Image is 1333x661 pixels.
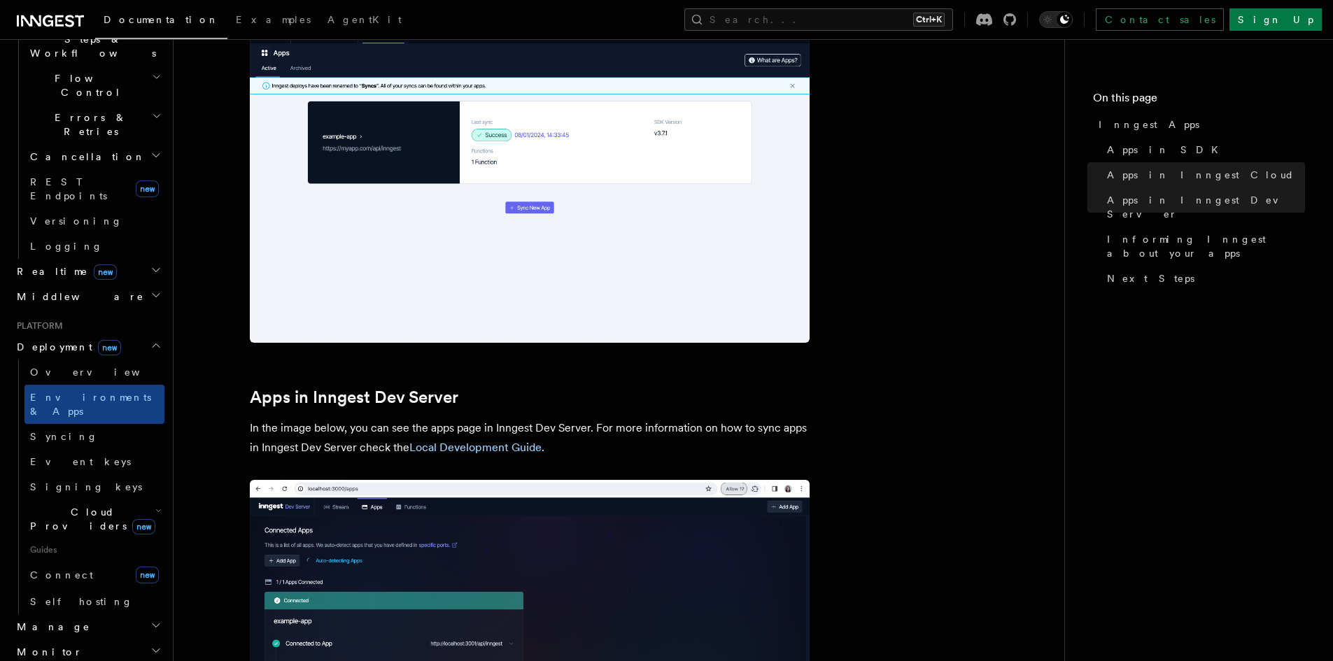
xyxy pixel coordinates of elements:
kbd: Ctrl+K [913,13,945,27]
span: new [98,340,121,355]
a: Event keys [24,449,164,474]
a: Apps in Inngest Cloud [1101,162,1305,187]
span: Documentation [104,14,219,25]
span: Platform [11,320,63,332]
span: Flow Control [24,71,152,99]
span: Next Steps [1107,271,1194,285]
span: new [94,264,117,280]
img: Inngest Cloud screen with apps [250,8,810,343]
a: AgentKit [319,4,410,38]
a: Versioning [24,208,164,234]
span: Manage [11,620,90,634]
span: Errors & Retries [24,111,152,138]
button: Manage [11,614,164,639]
span: Cloud Providers [24,505,155,533]
span: Examples [236,14,311,25]
p: In the image below, you can see the apps page in Inngest Dev Server. For more information on how ... [250,418,810,457]
span: Cancellation [24,150,146,164]
span: Informing Inngest about your apps [1107,232,1305,260]
button: Cloud Providersnew [24,499,164,539]
span: Middleware [11,290,144,304]
span: new [136,180,159,197]
button: Errors & Retries [24,105,164,144]
span: Signing keys [30,481,142,492]
a: Informing Inngest about your apps [1101,227,1305,266]
span: Event keys [30,456,131,467]
span: Apps in SDK [1107,143,1227,157]
span: Self hosting [30,596,133,607]
button: Cancellation [24,144,164,169]
a: Syncing [24,424,164,449]
a: Documentation [95,4,227,39]
a: Next Steps [1101,266,1305,291]
a: Sign Up [1229,8,1322,31]
span: new [132,519,155,534]
a: Examples [227,4,319,38]
span: new [136,567,159,583]
span: Monitor [11,645,83,659]
a: Logging [24,234,164,259]
span: Guides [24,539,164,561]
button: Realtimenew [11,259,164,284]
a: Apps in Inngest Dev Server [1101,187,1305,227]
span: REST Endpoints [30,176,107,201]
span: Connect [30,569,93,581]
button: Steps & Workflows [24,27,164,66]
span: Realtime [11,264,117,278]
a: Apps in Inngest Dev Server [250,388,458,407]
span: Environments & Apps [30,392,151,417]
span: Deployment [11,340,121,354]
h4: On this page [1093,90,1305,112]
a: Contact sales [1096,8,1224,31]
a: Local Development Guide [409,441,542,454]
span: Apps in Inngest Cloud [1107,168,1295,182]
a: Overview [24,360,164,385]
button: Flow Control [24,66,164,105]
span: Syncing [30,431,98,442]
span: Versioning [30,215,122,227]
a: REST Endpointsnew [24,169,164,208]
button: Search...Ctrl+K [684,8,953,31]
span: Steps & Workflows [24,32,156,60]
div: Deploymentnew [11,360,164,614]
button: Deploymentnew [11,334,164,360]
div: Inngest Functions [11,1,164,259]
a: Environments & Apps [24,385,164,424]
span: Overview [30,367,174,378]
a: Self hosting [24,589,164,614]
span: Apps in Inngest Dev Server [1107,193,1305,221]
button: Middleware [11,284,164,309]
span: Logging [30,241,103,252]
button: Toggle dark mode [1039,11,1073,28]
a: Connectnew [24,561,164,589]
a: Apps in SDK [1101,137,1305,162]
a: Inngest Apps [1093,112,1305,137]
span: AgentKit [327,14,402,25]
a: Signing keys [24,474,164,499]
span: Inngest Apps [1099,118,1199,132]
